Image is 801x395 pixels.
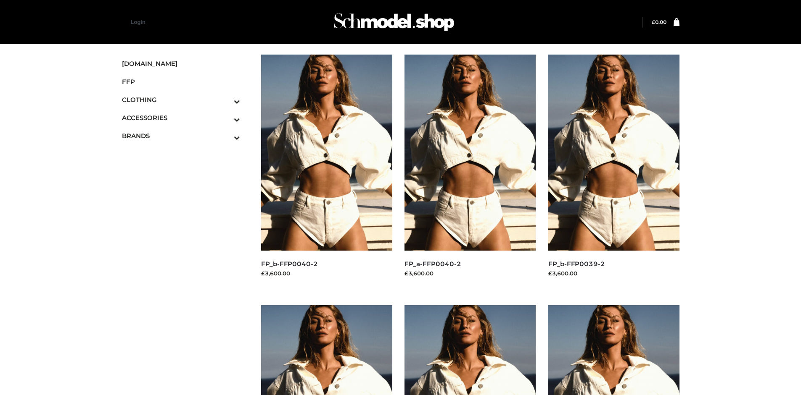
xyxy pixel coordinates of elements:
[122,127,241,145] a: BRANDSToggle Submenu
[122,59,241,68] span: [DOMAIN_NAME]
[548,260,605,268] a: FP_b-FFP0039-2
[331,5,457,39] img: Schmodel Admin 964
[122,73,241,91] a: FFP
[131,19,145,25] a: Login
[211,91,240,109] button: Toggle Submenu
[122,91,241,109] a: CLOTHINGToggle Submenu
[122,95,241,105] span: CLOTHING
[652,19,666,25] bdi: 0.00
[122,131,241,141] span: BRANDS
[122,109,241,127] a: ACCESSORIESToggle Submenu
[652,19,655,25] span: £
[404,269,536,277] div: £3,600.00
[261,269,392,277] div: £3,600.00
[261,260,318,268] a: FP_b-FFP0040-2
[122,77,241,86] span: FFP
[122,113,241,123] span: ACCESSORIES
[652,19,666,25] a: £0.00
[211,127,240,145] button: Toggle Submenu
[548,269,679,277] div: £3,600.00
[122,55,241,73] a: [DOMAIN_NAME]
[211,109,240,127] button: Toggle Submenu
[404,260,461,268] a: FP_a-FFP0040-2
